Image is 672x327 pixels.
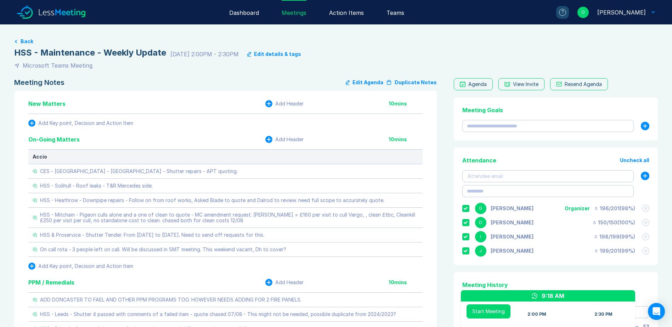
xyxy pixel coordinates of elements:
[346,78,383,87] button: Edit Agenda
[254,51,301,57] div: Edit details & tags
[475,203,486,214] div: G
[275,280,304,285] div: Add Header
[491,206,533,211] div: Gemma White
[594,206,635,211] div: 196 / 201 ( 98 %)
[475,245,486,257] div: J
[386,78,437,87] button: Duplicate Notes
[28,135,80,144] div: On-Going Matters
[21,39,33,44] button: Back
[550,78,608,90] button: Resend Agenda
[40,297,301,303] div: ADD DONCASTER TO FAEL AND OTHER PPM PROGRAMS TOO. HOWEVER NEEDS ADDING FOR 2 FIRE PANELS.
[513,81,538,87] div: View Invite
[275,101,304,107] div: Add Header
[454,78,493,90] a: Agenda
[170,50,239,58] div: [DATE] 2:00PM - 2:30PM
[491,248,533,254] div: Jonny Welbourn
[40,183,153,189] div: HSS - Solihull - Roof leaks - T&R Mercedes side.
[40,311,396,317] div: HSS - Leeds - Shutter 4 passed with comments of a failed item - quote chased 07/08 - This might n...
[38,263,133,269] div: Add Key point, Decision and Action Item
[592,220,635,225] div: 150 / 150 ( 100 %)
[491,220,533,225] div: David Hayter
[265,136,304,143] button: Add Header
[38,120,133,126] div: Add Key point, Decision and Action Item
[33,154,418,160] div: Accio
[594,311,612,317] div: 2:30 PM
[40,212,418,223] div: HSS - Mitcham - Pigeon culls alone and a one of clean to quote - MC amendment request. [PERSON_NA...
[462,106,649,114] div: Meeting Goals
[14,78,64,87] div: Meeting Notes
[14,47,166,58] div: HSS - Maintenance - Weekly Update
[389,101,423,107] div: 10 mins
[28,278,74,287] div: PPM / Remedials
[597,8,646,17] div: David Hayter
[468,81,487,87] div: Agenda
[475,231,486,242] div: I
[389,280,423,285] div: 10 mins
[462,281,649,289] div: Meeting History
[40,232,264,238] div: HSS & Proservice - Shutter Tender. From [DATE] to [DATE]. Need to send off requests for this.
[389,137,423,142] div: 10 mins
[491,234,533,240] div: Iain Parnell
[28,99,66,108] div: New Matters
[265,100,304,107] button: Add Header
[275,137,304,142] div: Add Header
[265,279,304,286] button: Add Header
[620,157,649,163] button: Uncheck all
[467,304,510,319] button: Start Meeting
[28,120,133,127] button: Add Key point, Decision and Action Item
[648,303,665,320] div: Open Intercom Messenger
[40,247,286,252] div: On call rota - 3 people left on call. Will be discussed in SMT meeting. This weekend vacant, Dh t...
[548,6,569,19] a: ?
[527,311,546,317] div: 2:00 PM
[565,81,602,87] div: Resend Agenda
[23,61,92,70] div: Microsoft Teams Meeting
[565,206,590,211] div: Organizer
[462,156,496,165] div: Attendance
[559,9,566,16] div: ?
[28,263,133,270] button: Add Key point, Decision and Action Item
[40,168,238,174] div: CES - [GEOGRAPHIC_DATA] - [GEOGRAPHIC_DATA] - Shutter repairs - APT quoting.
[542,292,564,300] div: 9:18 AM
[40,197,384,203] div: HSS - Heathrow - Downpipe repairs - Follow on from roof works, Asked Blade to quote and Dalrod to...
[498,78,544,90] button: View Invite
[247,51,301,57] button: Edit details & tags
[594,248,635,254] div: 199 / 201 ( 99 %)
[14,39,658,44] a: Back
[594,234,635,240] div: 198 / 199 ( 99 %)
[577,7,589,18] div: D
[475,217,486,228] div: D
